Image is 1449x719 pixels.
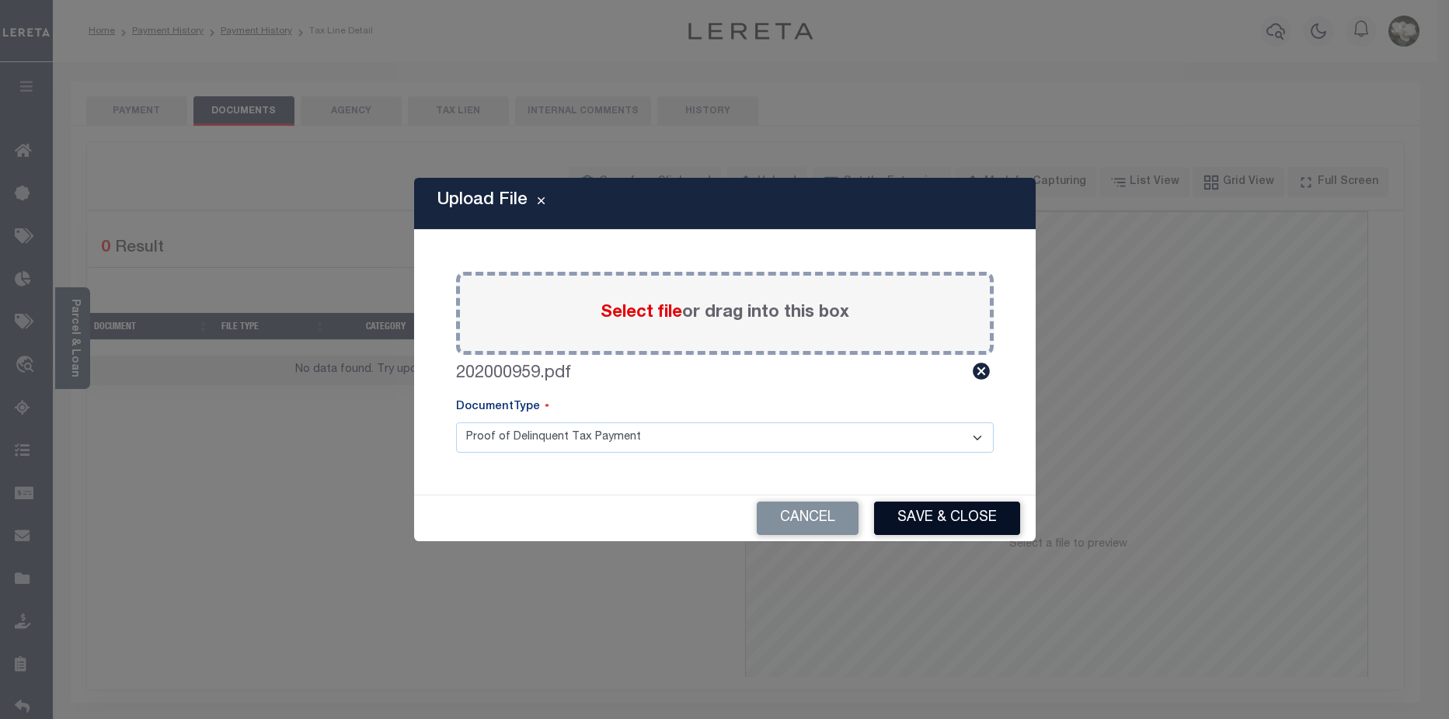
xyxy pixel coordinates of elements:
[601,304,682,321] span: Select file
[456,399,549,416] label: DocumentType
[456,361,571,387] label: 202000959.pdf
[437,190,528,210] h5: Upload File
[528,194,555,213] button: Close
[757,502,859,535] button: Cancel
[601,300,849,326] label: or drag into this box
[874,502,1020,535] button: Save & Close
